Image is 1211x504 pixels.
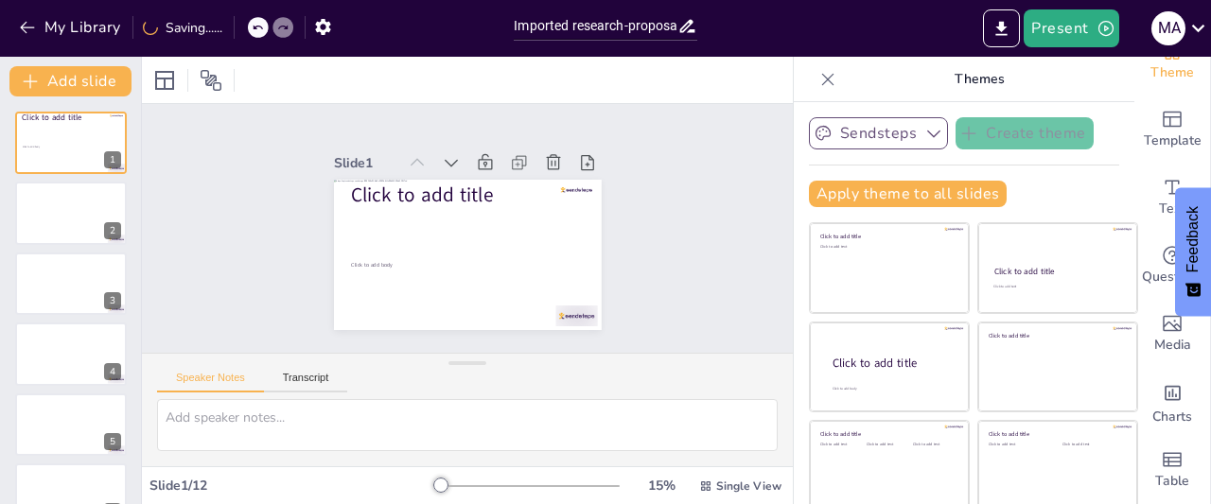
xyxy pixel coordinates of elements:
[23,146,40,148] span: Click to add body
[989,443,1048,447] div: Click to add text
[913,443,956,447] div: Click to add text
[1134,300,1210,368] div: Add images, graphics, shapes or video
[15,112,127,174] div: 1
[409,309,439,374] div: Slide 1
[716,478,781,494] span: Single View
[1154,335,1191,356] span: Media
[9,66,132,96] button: Add slide
[867,443,909,447] div: Click to add text
[104,292,121,309] div: 3
[1134,436,1210,504] div: Add a table
[1062,443,1122,447] div: Click to add text
[157,372,264,392] button: Speaker Notes
[639,477,684,495] div: 15 %
[1144,130,1202,151] span: Template
[820,430,956,438] div: Click to add title
[1150,62,1194,83] span: Theme
[1175,187,1211,316] button: Feedback - Show survey
[1185,206,1202,272] span: Feedback
[104,222,121,239] div: 2
[820,443,863,447] div: Click to add text
[956,117,1094,149] button: Create theme
[1134,27,1210,96] div: Change the overall theme
[833,387,952,391] div: Click to add body
[843,57,1115,102] p: Themes
[15,182,127,244] div: 2
[149,477,438,495] div: Slide 1 / 12
[15,393,127,456] div: 5
[143,19,222,37] div: Saving......
[104,433,121,450] div: 5
[1151,11,1185,45] div: M A
[809,117,948,149] button: Sendsteps
[1142,267,1203,287] span: Questions
[1151,9,1185,47] button: M A
[993,285,1119,289] div: Click to add text
[1155,471,1189,492] span: Table
[1134,368,1210,436] div: Add charts and graphs
[1152,407,1192,427] span: Charts
[1134,232,1210,300] div: Get real-time input from your audience
[1134,164,1210,232] div: Add text boxes
[1159,199,1185,219] span: Text
[1024,9,1118,47] button: Present
[515,293,531,335] span: Click to add body
[22,113,81,124] span: Click to add title
[820,233,956,240] div: Click to add title
[264,372,348,392] button: Transcript
[514,12,676,40] input: Insert title
[1134,96,1210,164] div: Add ready made slides
[820,245,956,250] div: Click to add text
[983,9,1020,47] button: Export to PowerPoint
[989,430,1124,438] div: Click to add title
[15,322,127,385] div: 4
[200,69,222,92] span: Position
[149,65,180,96] div: Layout
[833,356,954,372] div: Click to add title
[104,151,121,168] div: 1
[989,331,1124,339] div: Click to add title
[994,266,1120,277] div: Click to add title
[104,363,121,380] div: 4
[416,208,472,353] span: Click to add title
[15,252,127,315] div: 3
[809,181,1007,207] button: Apply theme to all slides
[14,12,129,43] button: My Library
